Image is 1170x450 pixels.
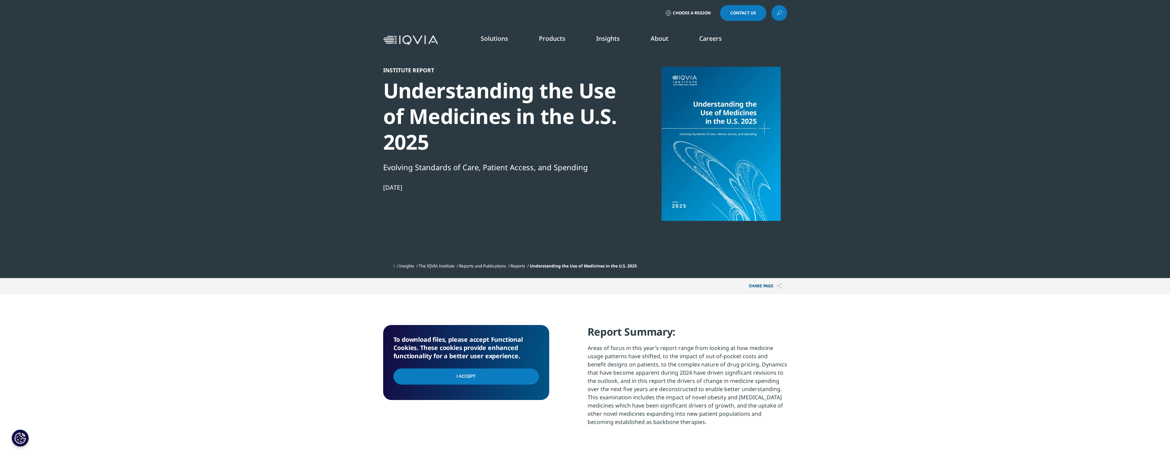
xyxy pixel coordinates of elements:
[588,344,787,431] p: Areas of focus in this year’s report range from looking at how medicine usage patterns have shift...
[399,263,414,269] a: Insights
[441,24,787,56] nav: Primary
[383,78,618,155] div: Understanding the Use of Medicines in the U.S. 2025
[511,263,525,269] a: Reports
[393,335,539,360] h5: To download files, please accept Functional Cookies. These cookies provide enhanced functionality...
[730,11,756,15] span: Contact Us
[596,34,620,42] a: Insights
[383,183,618,191] div: [DATE]
[744,278,787,294] p: Share PAGE
[651,34,668,42] a: About
[673,10,711,16] span: Choose a Region
[699,34,722,42] a: Careers
[383,161,618,173] div: Evolving Standards of Care, Patient Access, and Spending
[383,35,438,45] img: IQVIA Healthcare Information Technology and Pharma Clinical Research Company
[539,34,565,42] a: Products
[588,325,787,344] h4: Report Summary:
[419,263,455,269] a: The IQVIA Institute
[481,34,508,42] a: Solutions
[720,5,766,21] a: Contact Us
[530,263,637,269] span: Understanding the Use of Medicines in the U.S. 2025
[12,429,29,447] button: Cookie-Einstellungen
[393,368,539,385] input: I Accept
[744,278,787,294] button: Share PAGEShare PAGE
[777,283,782,289] img: Share PAGE
[459,263,506,269] a: Reports and Publications
[383,67,618,74] div: Institute Report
